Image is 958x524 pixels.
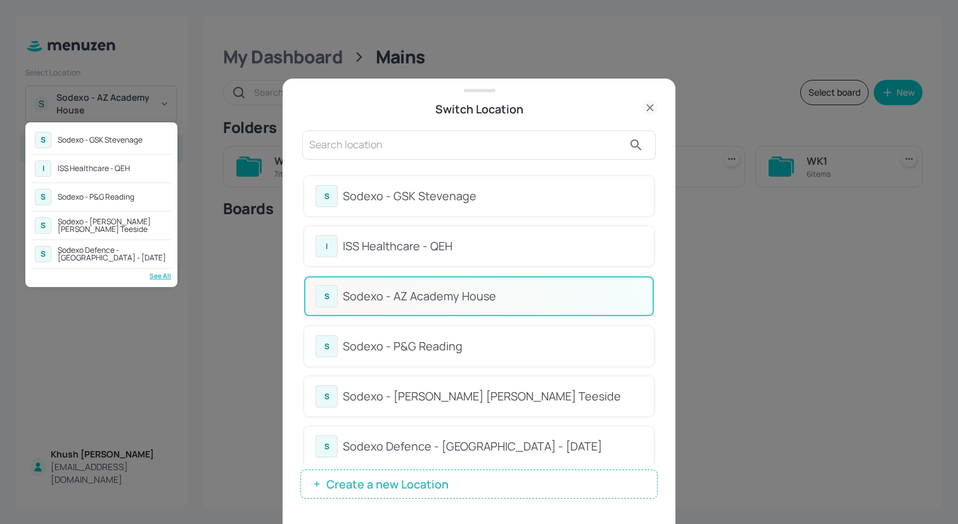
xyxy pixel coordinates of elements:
div: See All [32,271,171,281]
div: S [35,217,51,234]
div: I [35,160,51,177]
div: Sodexo - [PERSON_NAME] [PERSON_NAME] Teeside [58,218,168,233]
div: Sodexo - GSK Stevenage [58,136,143,144]
div: ISS Healthcare - QEH [58,165,130,172]
div: S [35,246,51,262]
div: Sodexo - P&G Reading [58,193,134,201]
div: S [35,189,51,205]
div: Sodexo Defence - [GEOGRAPHIC_DATA] - [DATE] [58,246,168,262]
div: S [35,132,51,148]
